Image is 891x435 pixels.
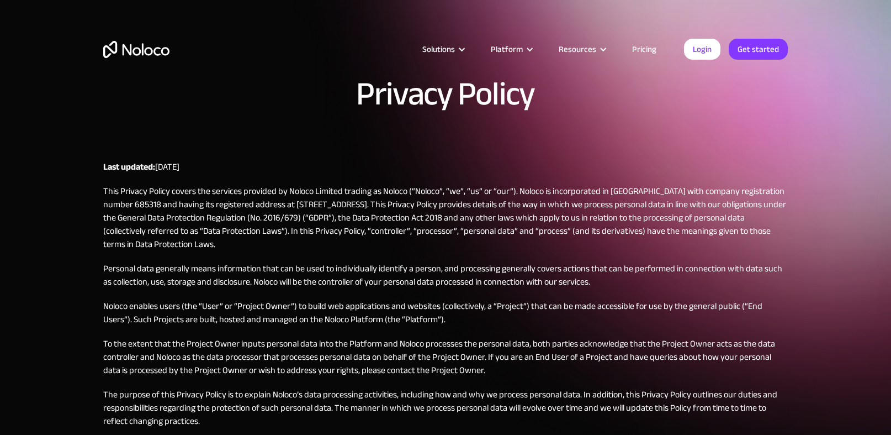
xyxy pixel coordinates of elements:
[422,42,455,56] div: Solutions
[103,262,788,289] p: Personal data generally means information that can be used to individually identify a person, and...
[103,41,169,58] a: home
[103,337,788,377] p: To the extent that the Project Owner inputs personal data into the Platform and Noloco processes ...
[103,160,788,174] p: [DATE]
[491,42,523,56] div: Platform
[729,39,788,60] a: Get started
[477,42,545,56] div: Platform
[103,185,788,251] p: This Privacy Policy covers the services provided by Noloco Limited trading as Noloco (“Noloco”, “...
[356,77,534,111] h1: Privacy Policy
[409,42,477,56] div: Solutions
[559,42,596,56] div: Resources
[618,42,670,56] a: Pricing
[103,388,788,428] p: The purpose of this Privacy Policy is to explain Noloco’s data processing activities, including h...
[684,39,720,60] a: Login
[103,300,788,326] p: Noloco enables users (the “User” or “Project Owner”) to build web applications and websites (coll...
[545,42,618,56] div: Resources
[103,159,155,175] strong: Last updated:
